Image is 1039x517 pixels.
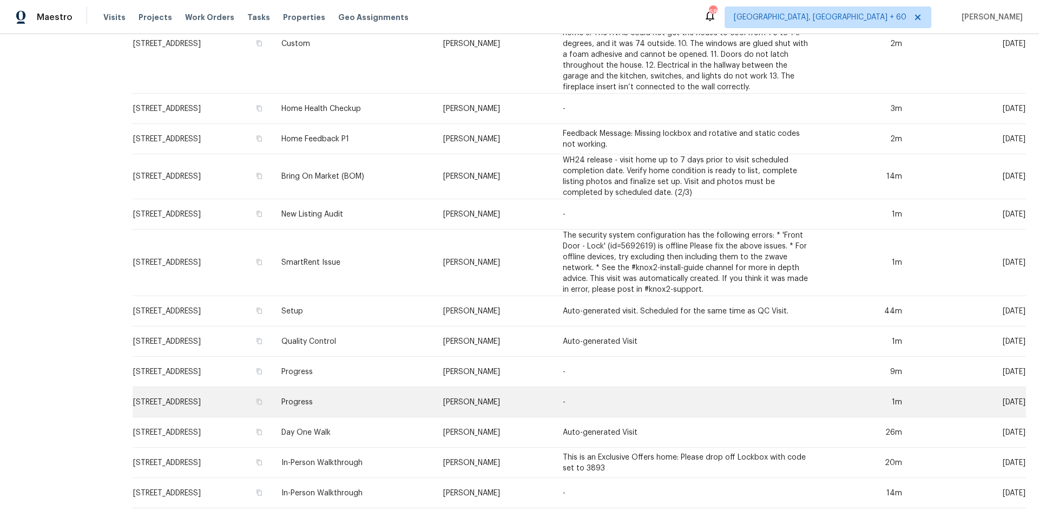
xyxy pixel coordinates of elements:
[911,417,1026,448] td: [DATE]
[911,478,1026,508] td: [DATE]
[554,230,822,296] td: The security system configuration has the following errors: * 'Front Door - Lock' (id=5692619) is...
[709,6,716,17] div: 683
[254,171,264,181] button: Copy Address
[822,448,910,478] td: 20m
[911,326,1026,357] td: [DATE]
[273,230,435,296] td: SmartRent Issue
[133,478,273,508] td: [STREET_ADDRESS]
[911,94,1026,124] td: [DATE]
[822,154,910,199] td: 14m
[435,230,554,296] td: [PERSON_NAME]
[338,12,409,23] span: Geo Assignments
[554,357,822,387] td: -
[254,488,264,498] button: Copy Address
[554,199,822,230] td: -
[133,387,273,417] td: [STREET_ADDRESS]
[911,199,1026,230] td: [DATE]
[133,448,273,478] td: [STREET_ADDRESS]
[435,448,554,478] td: [PERSON_NAME]
[133,296,273,326] td: [STREET_ADDRESS]
[133,199,273,230] td: [STREET_ADDRESS]
[822,199,910,230] td: 1m
[822,357,910,387] td: 9m
[435,124,554,154] td: [PERSON_NAME]
[254,427,264,437] button: Copy Address
[185,12,234,23] span: Work Orders
[133,94,273,124] td: [STREET_ADDRESS]
[554,448,822,478] td: This is an Exclusive Offers home: Please drop off Lockbox with code set to 3893
[247,14,270,21] span: Tasks
[957,12,1023,23] span: [PERSON_NAME]
[273,94,435,124] td: Home Health Checkup
[254,367,264,376] button: Copy Address
[911,296,1026,326] td: [DATE]
[822,326,910,357] td: 1m
[554,387,822,417] td: -
[435,478,554,508] td: [PERSON_NAME]
[554,94,822,124] td: -
[822,387,910,417] td: 1m
[254,38,264,48] button: Copy Address
[911,387,1026,417] td: [DATE]
[254,257,264,267] button: Copy Address
[554,124,822,154] td: Feedback Message: Missing lockbox and rotative and static codes not working.
[822,478,910,508] td: 14m
[139,12,172,23] span: Projects
[554,326,822,357] td: Auto-generated Visit
[273,387,435,417] td: Progress
[254,134,264,143] button: Copy Address
[435,199,554,230] td: [PERSON_NAME]
[822,124,910,154] td: 2m
[822,230,910,296] td: 1m
[911,154,1026,199] td: [DATE]
[273,154,435,199] td: Bring On Market (BOM)
[822,417,910,448] td: 26m
[822,296,910,326] td: 44m
[254,209,264,219] button: Copy Address
[911,230,1026,296] td: [DATE]
[435,417,554,448] td: [PERSON_NAME]
[254,457,264,467] button: Copy Address
[435,326,554,357] td: [PERSON_NAME]
[273,199,435,230] td: New Listing Audit
[911,357,1026,387] td: [DATE]
[37,12,73,23] span: Maestro
[273,417,435,448] td: Day One Walk
[103,12,126,23] span: Visits
[554,478,822,508] td: -
[435,357,554,387] td: [PERSON_NAME]
[254,103,264,113] button: Copy Address
[254,336,264,346] button: Copy Address
[435,154,554,199] td: [PERSON_NAME]
[254,306,264,316] button: Copy Address
[822,94,910,124] td: 3m
[911,124,1026,154] td: [DATE]
[911,448,1026,478] td: [DATE]
[435,296,554,326] td: [PERSON_NAME]
[133,326,273,357] td: [STREET_ADDRESS]
[273,296,435,326] td: Setup
[254,397,264,407] button: Copy Address
[554,417,822,448] td: Auto-generated Visit
[435,387,554,417] td: [PERSON_NAME]
[273,357,435,387] td: Progress
[133,154,273,199] td: [STREET_ADDRESS]
[554,154,822,199] td: WH24 release - visit home up to 7 days prior to visit scheduled completion date. Verify home cond...
[133,230,273,296] td: [STREET_ADDRESS]
[283,12,325,23] span: Properties
[273,326,435,357] td: Quality Control
[435,94,554,124] td: [PERSON_NAME]
[554,296,822,326] td: Auto-generated visit. Scheduled for the same time as QC Visit.
[133,357,273,387] td: [STREET_ADDRESS]
[273,448,435,478] td: In-Person Walkthrough
[734,12,906,23] span: [GEOGRAPHIC_DATA], [GEOGRAPHIC_DATA] + 60
[273,478,435,508] td: In-Person Walkthrough
[133,417,273,448] td: [STREET_ADDRESS]
[133,124,273,154] td: [STREET_ADDRESS]
[273,124,435,154] td: Home Feedback P1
